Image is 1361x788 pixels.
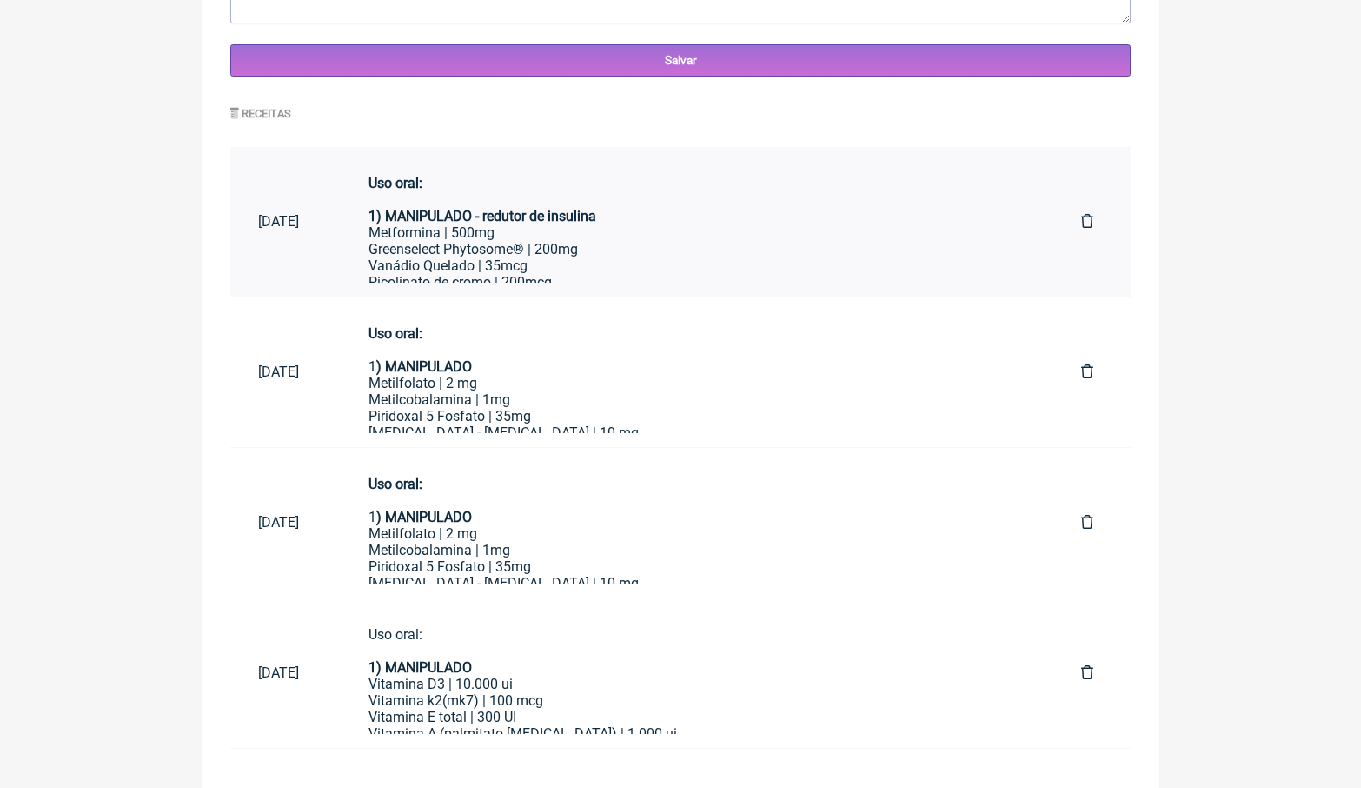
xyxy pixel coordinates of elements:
a: Uso oral:1) MANIPULADOMetilfolato | 2 mgMetilcobalamina | 1mgPiridoxal 5 Fosfato | 35mg[MEDICAL_D... [341,311,1053,433]
div: Metilcobalamina | 1mg [368,542,1026,558]
strong: 1) MANIPULADO - redutor de insulina [368,208,596,224]
div: Metformina | 500mg [368,224,1026,241]
strong: Uso oral: [368,325,422,342]
strong: ) MANIPULADO [376,509,472,525]
strong: 1) MANIPULADO [368,659,472,676]
div: Piridoxal 5 Fosfato | 35mg [MEDICAL_DATA] - [MEDICAL_DATA] | 10 mg L theanina | 150 mg Ashawaghan... [368,408,1026,507]
a: Uso oral:1) MANIPULADO - redutor de insulinaMetformina | 500mgGreenselect Phytosome® | 200mgVanád... [341,161,1053,283]
a: [DATE] [230,199,341,244]
a: [DATE] [230,500,341,544]
strong: ) MANIPULADO [376,358,472,375]
div: Piridoxal 5 Fosfato | 35mg [MEDICAL_DATA] - [MEDICAL_DATA] | 10 mg L theanina | 150 mg Ashawaghan... [368,558,1026,658]
div: Vitamina A (palmitato [MEDICAL_DATA]) | 1.000 ui Veiculo oleoso [368,725,1026,758]
div: Vitamina k2(mk7) | 100 mcg [368,692,1026,709]
div: Uso oral: [368,626,1026,659]
div: Metilfolato | 2 mg [368,525,1026,542]
div: Vanádio Quelado | 35mcg [368,257,1026,274]
div: Metilfolato | 2 mg [368,375,1026,391]
div: Metilcobalamina | 1mg [368,391,1026,408]
div: 1 [368,509,1026,525]
a: Uso oral:1) MANIPULADOMetilfolato | 2 mgMetilcobalamina | 1mgPiridoxal 5 Fosfato | 35mg[MEDICAL_D... [341,462,1053,584]
label: Receitas [230,107,291,120]
div: Vitamina D3 | 10.000 ui [368,676,1026,692]
a: [DATE] [230,350,341,394]
div: Greenselect Phytosome® | 200mg [368,241,1026,257]
div: 1 [368,358,1026,375]
strong: Uso oral: [368,476,422,492]
div: Vitamina E total | 300 UI [368,709,1026,725]
a: [DATE] [230,651,341,695]
div: Picolinato de cromo | 200mcg [MEDICAL_DATA] | 80mg [368,274,1026,307]
input: Salvar [230,44,1131,77]
strong: Uso oral: [368,175,422,191]
a: Uso oral:1) MANIPULADOVitamina D3 | 10.000 uiVitamina k2(mk7) | 100 mcgVitamina E total | 300 UIV... [341,612,1053,734]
